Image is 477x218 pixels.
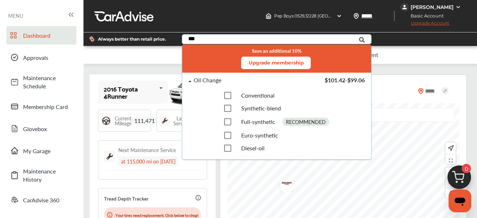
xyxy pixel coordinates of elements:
a: My Garage [6,141,76,160]
div: at 115,000 mi on [DATE] [118,156,178,166]
img: steering_logo [101,116,111,126]
span: Full-synthetic [241,118,275,126]
a: Glovebox [6,119,76,138]
small: Save an additional 10% [252,48,302,54]
img: header-home-logo.8d720a4f.svg [266,13,271,19]
div: [PERSON_NAME] [411,4,454,10]
img: maintenance_logo [104,151,115,162]
img: cart_icon.3d0951e8.svg [442,162,476,196]
a: Dashboard [6,26,76,45]
img: location_vector_orange.38f05af8.svg [418,88,424,94]
span: Maintenance History [23,167,73,183]
a: CarAdvise 360 [6,191,76,209]
span: Upgrade Account [400,20,449,29]
span: CarAdvise 360 [23,196,73,204]
span: Always better than retail price. [98,37,166,41]
img: jVpblrzwTbfkPYzPPzSLxeg0AAAAASUVORK5CYII= [400,3,409,11]
img: WGsFRI8htEPBVLJbROoPRyZpYNWhNONpIPPETTm6eUC0GeLEiAAAAAElFTkSuQmCC [455,4,461,10]
img: maintenance_logo [160,116,170,126]
div: Next Maintenance Service [118,146,176,154]
span: Glovebox [23,125,73,133]
span: Conventional [241,91,275,99]
span: Basic Account [401,12,449,20]
div: Map marker [275,177,293,192]
span: Maintenance Schedule [23,74,73,90]
span: Last Service [173,116,189,126]
span: Current Mileage [115,116,131,126]
img: mobile_10710_st0640_046.jpg [168,78,207,107]
span: 111,471 [131,117,158,125]
div: Oil Change [194,77,221,83]
span: Approvals [23,53,73,62]
img: logo-discount-tire.png [275,177,294,192]
span: Euro-synthetic [241,131,278,139]
a: Approvals [6,48,76,67]
span: Membership Card [23,103,73,111]
img: location_vector.a44bc228.svg [353,13,359,19]
span: 0 [462,164,471,173]
button: Upgrade membership [241,57,311,69]
span: $101.42 - $99.06 [325,76,365,84]
span: Synthetic-blend [241,104,281,112]
p: Tread Depth Tracker [104,194,148,202]
span: My Garage [23,147,73,155]
iframe: Button to launch messaging window [449,190,471,212]
img: header-divider.bc55588e.svg [394,11,395,21]
span: Diesel-oil [241,144,265,152]
a: Membership Card [6,97,76,116]
a: Maintenance History [6,163,76,187]
a: Maintenance Schedule [6,70,76,94]
img: dollor_label_vector.a70140d1.svg [89,36,94,42]
div: RECOMMENDED [282,118,329,126]
span: Pep Boys 0529 , 12228 [GEOGRAPHIC_DATA] PUYALLUP , WA 98373 [274,13,410,19]
span: Dashboard [23,31,73,40]
span: MENU [8,13,23,19]
img: header-down-arrow.9dd2ce7d.svg [336,13,342,19]
img: recenter.ce011a49.svg [446,144,454,152]
div: 2016 Toyota 4Runner [104,85,156,99]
